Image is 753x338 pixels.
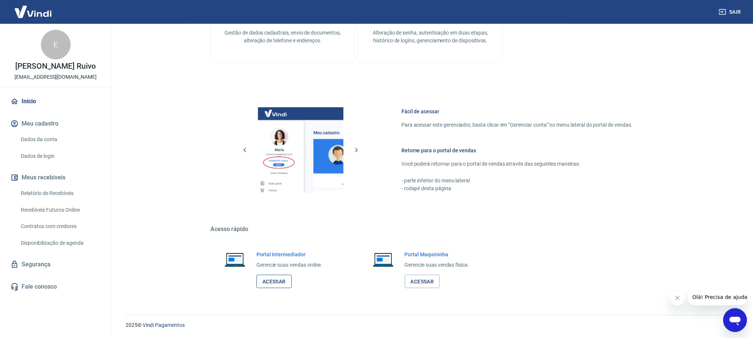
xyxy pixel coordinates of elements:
p: [PERSON_NAME] Ruivo [15,62,96,70]
h6: Fácil de acessar [401,108,633,115]
a: Segurança [9,256,102,273]
img: Imagem da dashboard mostrando o botão de gerenciar conta na sidebar no lado esquerdo [258,107,343,193]
a: Recebíveis Futuros Online [18,202,102,218]
p: Para acessar este gerenciador, basta clicar em “Gerenciar conta” no menu lateral do portal de ven... [401,121,633,129]
img: Imagem de um notebook aberto [219,251,251,269]
h6: Portal Intermediador [256,251,323,258]
button: Sair [717,5,744,19]
a: Contratos com credores [18,219,102,234]
a: Acessar [256,275,292,289]
p: - parte inferior do menu lateral [401,177,633,185]
p: Gestão de dados cadastrais, envio de documentos, alteração de telefone e endereços. [223,29,343,45]
a: Disponibilização de agenda [18,235,102,251]
a: Dados de login [18,149,102,164]
a: Início [9,93,102,110]
h6: Retorne para o portal de vendas [401,147,633,154]
span: Olá! Precisa de ajuda? [4,5,62,11]
iframe: Mensagem da empresa [688,289,747,305]
a: Dados da conta [18,132,102,147]
a: Fale conosco [9,279,102,295]
button: Meus recebíveis [9,169,102,186]
iframe: Fechar mensagem [670,290,685,305]
img: Imagem de um notebook aberto [368,251,399,269]
p: Gerencie suas vendas física. [405,261,469,269]
p: [EMAIL_ADDRESS][DOMAIN_NAME] [14,73,97,81]
p: - rodapé desta página [401,185,633,192]
a: Acessar [405,275,440,289]
h6: Portal Maquininha [405,251,469,258]
iframe: Botão para abrir a janela de mensagens [723,308,747,332]
h5: Acesso rápido [210,225,650,233]
p: 2025 © [126,321,735,329]
button: Meu cadastro [9,116,102,132]
p: Gerencie suas vendas online. [256,261,323,269]
div: E [41,30,71,59]
img: Vindi [9,0,57,23]
p: Você poderá retornar para o portal de vendas através das seguintes maneiras: [401,160,633,168]
p: Alteração de senha, autenticação em duas etapas, histórico de logins, gerenciamento de dispositivos. [370,29,490,45]
a: Relatório de Recebíveis [18,186,102,201]
a: Vindi Pagamentos [143,322,185,328]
